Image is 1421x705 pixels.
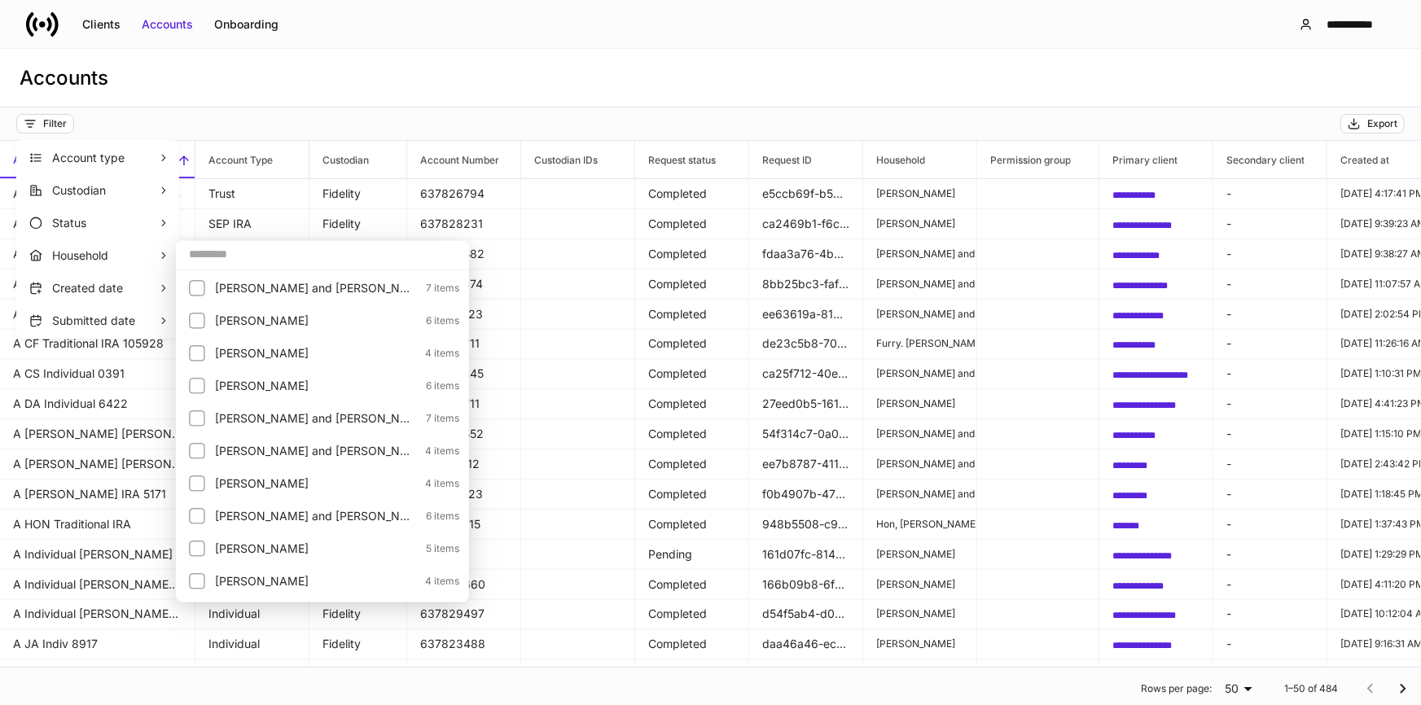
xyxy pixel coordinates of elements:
[215,508,416,524] p: Begich, Steven and Julie
[415,347,459,360] p: 4 items
[52,215,158,231] p: Status
[415,444,459,458] p: 4 items
[416,314,459,327] p: 6 items
[52,150,158,166] p: Account type
[215,313,416,329] p: Alexander, Deanne
[215,378,416,394] p: Armstrong, Jacob
[52,182,158,199] p: Custodian
[52,313,158,329] p: Submitted date
[215,541,416,557] p: Behring, Patricia
[215,410,416,427] p: Baker, James and Deanne
[416,282,459,295] p: 7 items
[416,412,459,425] p: 7 items
[215,280,416,296] p: Adelmann, Michael and Gail
[416,379,459,392] p: 6 items
[416,542,459,555] p: 5 items
[416,510,459,523] p: 6 items
[215,345,415,361] p: Anderson, Janet
[215,573,415,589] p: Bergandi, Patricia
[415,575,459,588] p: 4 items
[215,443,415,459] p: Baker, James and Joan
[52,247,158,264] p: Household
[215,475,415,492] p: Bauer, Sandra
[415,477,459,490] p: 4 items
[52,280,158,296] p: Created date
